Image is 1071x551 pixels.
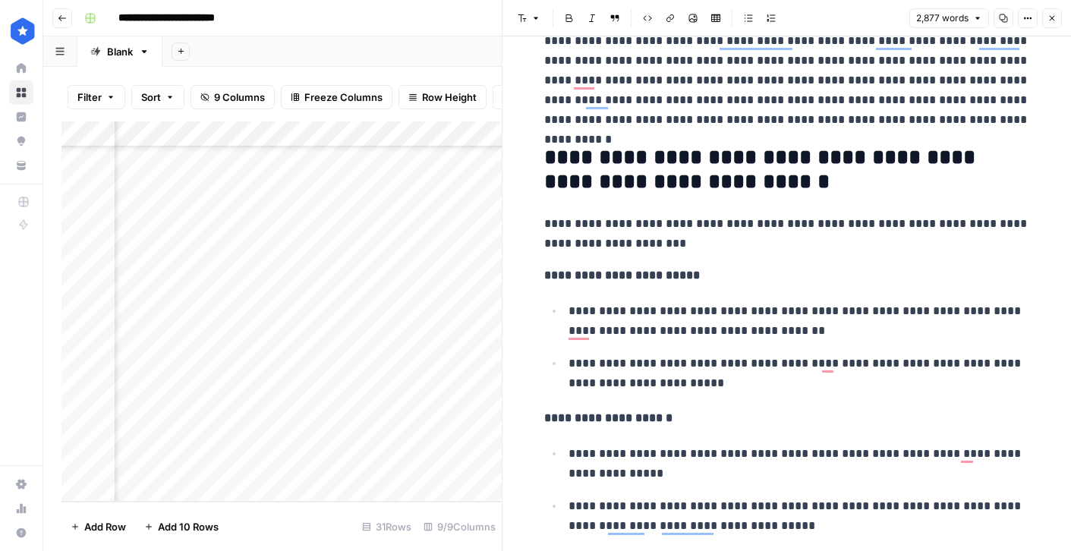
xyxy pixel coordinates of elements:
[9,129,33,153] a: Opportunities
[77,90,102,105] span: Filter
[214,90,265,105] span: 9 Columns
[916,11,969,25] span: 2,877 words
[141,90,161,105] span: Sort
[417,515,502,539] div: 9/9 Columns
[304,90,383,105] span: Freeze Columns
[9,521,33,545] button: Help + Support
[9,12,33,50] button: Workspace: ConsumerAffairs
[9,153,33,178] a: Your Data
[191,85,275,109] button: 9 Columns
[422,90,477,105] span: Row Height
[9,56,33,80] a: Home
[135,515,228,539] button: Add 10 Rows
[9,80,33,105] a: Browse
[158,519,219,534] span: Add 10 Rows
[9,105,33,129] a: Insights
[107,44,133,59] div: Blank
[909,8,989,28] button: 2,877 words
[9,496,33,521] a: Usage
[398,85,487,109] button: Row Height
[281,85,392,109] button: Freeze Columns
[84,519,126,534] span: Add Row
[356,515,417,539] div: 31 Rows
[131,85,184,109] button: Sort
[9,17,36,45] img: ConsumerAffairs Logo
[77,36,162,67] a: Blank
[9,472,33,496] a: Settings
[68,85,125,109] button: Filter
[61,515,135,539] button: Add Row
